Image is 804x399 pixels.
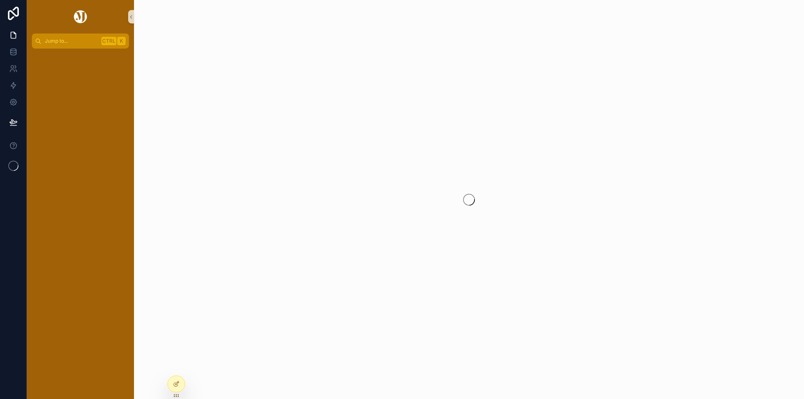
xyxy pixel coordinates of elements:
[118,38,125,44] span: K
[101,37,116,45] span: Ctrl
[72,10,88,23] img: App logo
[27,49,134,64] div: scrollable content
[32,33,129,49] button: Jump to...CtrlK
[45,38,98,44] span: Jump to...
